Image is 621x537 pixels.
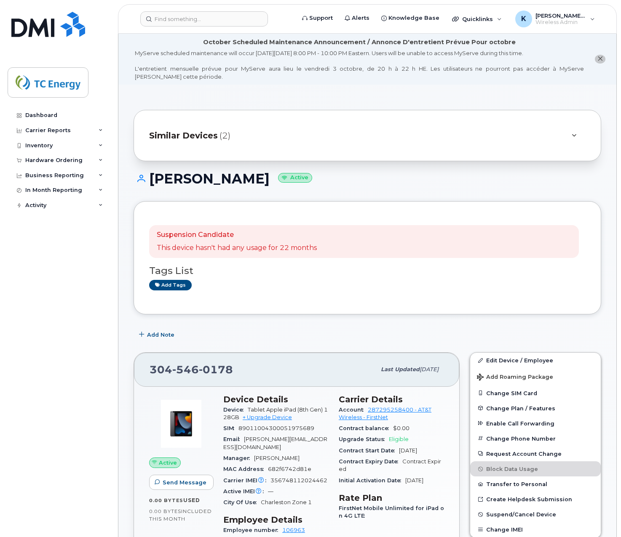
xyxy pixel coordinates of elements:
span: Contract balance [339,425,393,431]
span: Carrier IMEI [223,477,270,484]
span: [DATE] [420,366,439,372]
button: Enable Call Forwarding [470,416,601,431]
span: 546 [172,363,199,376]
h1: [PERSON_NAME] [134,171,601,186]
button: Request Account Change [470,446,601,461]
a: Add tags [149,280,192,290]
span: Upgrade Status [339,436,389,442]
span: — [268,488,273,494]
span: Active IMEI [223,488,268,494]
span: 0.00 Bytes [149,508,181,514]
img: image20231002-3703462-d9dxlv.jpeg [156,399,206,449]
span: Contract Start Date [339,447,399,454]
span: 304 [150,363,233,376]
span: 0.00 Bytes [149,497,183,503]
span: Eligible [389,436,409,442]
span: [DATE] [405,477,423,484]
span: Send Message [163,479,206,486]
span: 89011004300051975689 [238,425,314,431]
a: 106963 [282,527,305,533]
span: (2) [219,130,230,142]
small: Active [278,173,312,183]
span: Last updated [381,366,420,372]
h3: Device Details [223,394,329,404]
span: included this month [149,508,212,522]
span: MAC Address [223,466,268,472]
button: close notification [595,55,605,64]
span: SIM [223,425,238,431]
span: [PERSON_NAME] [254,455,300,461]
span: City Of Use [223,499,261,505]
span: Add Roaming Package [477,374,553,382]
button: Send Message [149,475,214,490]
span: Enable Call Forwarding [486,420,554,426]
button: Change IMEI [470,522,601,537]
button: Change SIM Card [470,385,601,401]
button: Transfer to Personal [470,476,601,492]
iframe: Messenger Launcher [584,500,615,531]
button: Change Phone Number [470,431,601,446]
span: Charleston Zone 1 [261,499,312,505]
a: 287295258400 - AT&T Wireless - FirstNet [339,407,431,420]
span: Suspend/Cancel Device [486,511,556,518]
h3: Carrier Details [339,394,444,404]
h3: Rate Plan [339,493,444,503]
span: Tablet Apple iPad (8th Gen) 128GB [223,407,328,420]
button: Change Plan / Features [470,401,601,416]
button: Suspend/Cancel Device [470,507,601,522]
span: Add Note [147,331,174,339]
span: Email [223,436,244,442]
h3: Employee Details [223,515,329,525]
a: + Upgrade Device [243,414,292,420]
div: MyServe scheduled maintenance will occur [DATE][DATE] 8:00 PM - 10:00 PM Eastern. Users will be u... [135,49,584,80]
span: 682f6742d81e [268,466,311,472]
span: 0178 [199,363,233,376]
span: FirstNet Mobile Unlimited for iPad on 4G LTE [339,505,444,519]
span: [DATE] [399,447,417,454]
span: Device [223,407,248,413]
a: Create Helpdesk Submission [470,492,601,507]
span: Active [159,459,177,467]
span: Employee number [223,527,282,533]
span: 356748112024462 [270,477,327,484]
a: Edit Device / Employee [470,353,601,368]
span: Contract Expiry Date [339,458,402,465]
span: Account [339,407,368,413]
button: Add Note [134,327,182,342]
button: Block Data Usage [470,461,601,476]
span: Similar Devices [149,130,218,142]
div: October Scheduled Maintenance Announcement / Annonce D'entretient Prévue Pour octobre [203,38,516,47]
span: Change Plan / Features [486,405,555,411]
span: [PERSON_NAME][EMAIL_ADDRESS][DOMAIN_NAME] [223,436,327,450]
button: Add Roaming Package [470,368,601,385]
span: $0.00 [393,425,410,431]
span: Manager [223,455,254,461]
p: This device hasn't had any usage for 22 months [157,243,317,253]
p: Suspension Candidate [157,230,317,240]
span: used [183,497,200,503]
h3: Tags List [149,266,586,276]
span: Initial Activation Date [339,477,405,484]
